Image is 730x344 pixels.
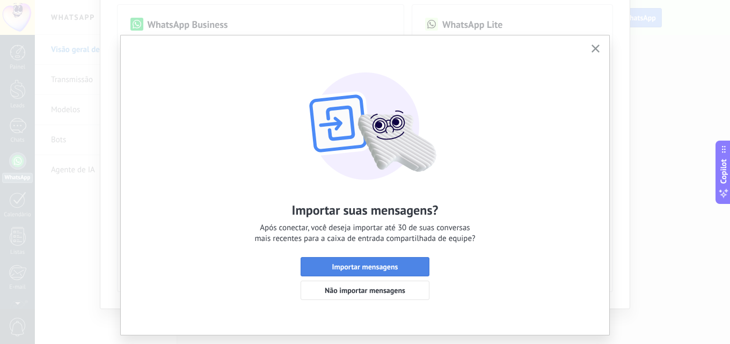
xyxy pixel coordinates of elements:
span: Após conectar, você deseja importar até 30 de suas conversas mais recentes para a caixa de entrad... [254,223,475,244]
h2: Importar suas mensagens? [292,202,439,218]
span: Importar mensagens [332,263,398,270]
span: Copilot [718,159,729,184]
button: Não importar mensagens [301,281,429,300]
img: wa-lite-import.png [247,52,483,180]
span: Não importar mensagens [325,287,405,294]
button: Importar mensagens [301,257,429,276]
